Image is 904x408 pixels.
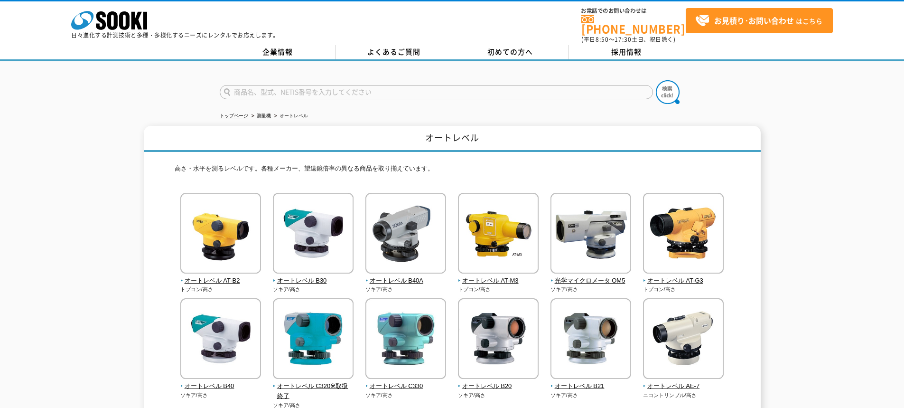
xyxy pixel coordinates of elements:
span: オートレベル B40A [365,276,447,286]
span: オートレベル C330 [365,381,447,391]
span: オートレベル AT-G3 [643,276,724,286]
p: ソキア/高さ [550,285,632,294]
p: ソキア/高さ [365,391,447,399]
li: オートレベル [272,111,308,121]
img: オートレベル AT-M3 [458,193,539,276]
span: オートレベル AT-B2 [180,276,261,286]
a: オートレベル B20 [458,372,539,391]
a: 光学マイクロメータ OM5 [550,267,632,286]
p: トプコン/高さ [180,285,261,294]
h1: オートレベル [144,126,761,152]
img: オートレベル AT-B2 [180,193,261,276]
p: ソキア/高さ [365,285,447,294]
span: 8:50 [596,35,609,44]
a: 初めての方へ [452,45,568,59]
img: オートレベル B40A [365,193,446,276]
a: オートレベル AT-M3 [458,267,539,286]
p: ソキア/高さ [180,391,261,399]
img: オートレベル B30 [273,193,354,276]
a: オートレベル AE-7 [643,372,724,391]
a: よくあるご質問 [336,45,452,59]
a: オートレベル AT-B2 [180,267,261,286]
img: オートレベル AE-7 [643,298,724,381]
p: ソキア/高さ [550,391,632,399]
a: オートレベル B30 [273,267,354,286]
img: オートレベル B21 [550,298,631,381]
a: お見積り･お問い合わせはこちら [686,8,833,33]
span: 光学マイクロメータ OM5 [550,276,632,286]
span: オートレベル B40 [180,381,261,391]
a: オートレベル B40A [365,267,447,286]
span: オートレベル C320※取扱終了 [273,381,354,401]
p: ニコントリンブル/高さ [643,391,724,399]
img: オートレベル B20 [458,298,539,381]
a: トップページ [220,113,248,118]
input: 商品名、型式、NETIS番号を入力してください [220,85,653,99]
span: (平日 ～ 土日、祝日除く) [581,35,675,44]
a: [PHONE_NUMBER] [581,15,686,34]
span: お電話でのお問い合わせは [581,8,686,14]
img: オートレベル B40 [180,298,261,381]
span: オートレベル B30 [273,276,354,286]
a: オートレベル C320※取扱終了 [273,372,354,401]
a: 企業情報 [220,45,336,59]
p: ソキア/高さ [458,391,539,399]
strong: お見積り･お問い合わせ [714,15,794,26]
p: 高さ・水平を測るレベルです。各種メーカー、望遠鏡倍率の異なる商品を取り揃えています。 [175,164,730,179]
span: オートレベル AT-M3 [458,276,539,286]
img: btn_search.png [656,80,680,104]
span: 17:30 [615,35,632,44]
a: オートレベル B40 [180,372,261,391]
p: 日々進化する計測技術と多種・多様化するニーズにレンタルでお応えします。 [71,32,279,38]
p: トプコン/高さ [643,285,724,294]
img: オートレベル C330 [365,298,446,381]
a: オートレベル C330 [365,372,447,391]
span: オートレベル AE-7 [643,381,724,391]
p: トプコン/高さ [458,285,539,294]
a: オートレベル AT-G3 [643,267,724,286]
span: オートレベル B20 [458,381,539,391]
a: 測量機 [257,113,271,118]
span: 初めての方へ [487,47,533,57]
a: 採用情報 [568,45,685,59]
a: オートレベル B21 [550,372,632,391]
span: はこちら [695,14,822,28]
img: オートレベル AT-G3 [643,193,724,276]
img: 光学マイクロメータ OM5 [550,193,631,276]
span: オートレベル B21 [550,381,632,391]
img: オートレベル C320※取扱終了 [273,298,354,381]
p: ソキア/高さ [273,285,354,294]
